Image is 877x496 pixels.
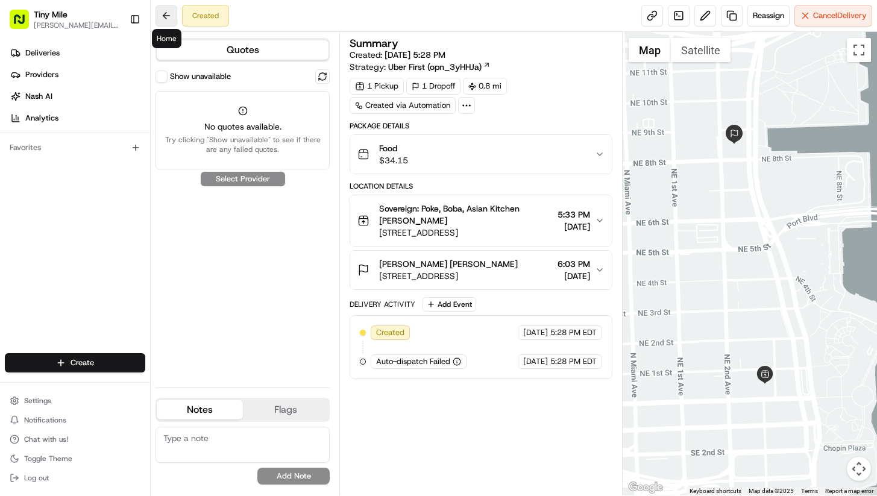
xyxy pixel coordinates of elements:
[523,356,548,367] span: [DATE]
[5,138,145,157] div: Favorites
[747,5,790,27] button: Reassign
[350,135,612,174] button: Food$34.15
[24,415,66,425] span: Notifications
[690,487,741,495] button: Keyboard shortcuts
[152,29,181,48] div: Home
[163,121,322,133] span: No quotes available.
[157,40,328,60] button: Quotes
[157,400,243,419] button: Notes
[120,299,146,308] span: Pylon
[350,300,415,309] div: Delivery Activity
[24,473,49,483] span: Log out
[12,115,34,137] img: 1736555255976-a54dd68f-1ca7-489b-9aae-adbdc363a1c4
[671,38,731,62] button: Show satellite imagery
[137,187,162,196] span: [DATE]
[187,154,219,169] button: See all
[558,258,590,270] span: 6:03 PM
[523,327,548,338] span: [DATE]
[107,219,131,229] span: [DATE]
[24,435,68,444] span: Chat with us!
[350,61,491,73] div: Strategy:
[794,5,872,27] button: CancelDelivery
[5,87,150,106] a: Nash AI
[25,48,60,58] span: Deliveries
[379,202,553,227] span: Sovereign: Poke, Boba, Asian Kitchen [PERSON_NAME]
[5,5,125,34] button: Tiny Mile[PERSON_NAME][EMAIL_ADDRESS]
[5,43,150,63] a: Deliveries
[388,61,491,73] a: Uber First (opn_3yHHJa)
[825,488,873,494] a: Report a map error
[388,61,482,73] span: Uber First (opn_3yHHJa)
[97,265,198,286] a: 💻API Documentation
[5,108,150,128] a: Analytics
[12,208,31,227] img: Denny Saunders
[376,356,450,367] span: Auto-dispatch Failed
[376,327,404,338] span: Created
[34,8,68,20] button: Tiny Mile
[7,265,97,286] a: 📗Knowledge Base
[558,270,590,282] span: [DATE]
[243,400,329,419] button: Flags
[25,91,52,102] span: Nash AI
[54,127,166,137] div: We're available if you need us!
[12,271,22,280] div: 📗
[5,353,145,372] button: Create
[379,154,408,166] span: $34.15
[100,219,104,229] span: •
[847,38,871,62] button: Toggle fullscreen view
[350,121,612,131] div: Package Details
[626,480,665,495] img: Google
[12,48,219,67] p: Welcome 👋
[379,258,518,270] span: [PERSON_NAME] [PERSON_NAME]
[163,135,322,154] span: Try clicking "Show unavailable" to see if there are any failed quotes.
[102,271,112,280] div: 💻
[813,10,867,21] span: Cancel Delivery
[749,488,794,494] span: Map data ©2025
[629,38,671,62] button: Show street map
[5,469,145,486] button: Log out
[12,12,36,36] img: Nash
[350,251,612,289] button: [PERSON_NAME] [PERSON_NAME][STREET_ADDRESS]6:03 PM[DATE]
[423,297,476,312] button: Add Event
[350,78,404,95] div: 1 Pickup
[5,450,145,467] button: Toggle Theme
[350,38,398,49] h3: Summary
[379,227,553,239] span: [STREET_ADDRESS]
[12,175,31,199] img: Wisdom Oko
[24,187,34,197] img: 1736555255976-a54dd68f-1ca7-489b-9aae-adbdc363a1c4
[350,181,612,191] div: Location Details
[847,457,871,481] button: Map camera controls
[12,157,81,166] div: Past conversations
[37,187,128,196] span: Wisdom [PERSON_NAME]
[24,454,72,463] span: Toggle Theme
[205,119,219,133] button: Start new chat
[131,187,135,196] span: •
[550,327,597,338] span: 5:28 PM EDT
[24,396,51,406] span: Settings
[37,219,98,229] span: [PERSON_NAME]
[379,142,408,154] span: Food
[558,209,590,221] span: 5:33 PM
[350,97,456,114] a: Created via Automation
[54,115,198,127] div: Start new chat
[25,69,58,80] span: Providers
[350,49,445,61] span: Created:
[71,357,94,368] span: Create
[5,412,145,429] button: Notifications
[5,392,145,409] button: Settings
[34,20,120,30] span: [PERSON_NAME][EMAIL_ADDRESS]
[463,78,507,95] div: 0.8 mi
[753,10,784,21] span: Reassign
[558,221,590,233] span: [DATE]
[5,431,145,448] button: Chat with us!
[31,78,199,90] input: Clear
[25,113,58,124] span: Analytics
[25,115,47,137] img: 8571987876998_91fb9ceb93ad5c398215_72.jpg
[801,488,818,494] a: Terms (opens in new tab)
[85,298,146,308] a: Powered byPylon
[626,480,665,495] a: Open this area in Google Maps (opens a new window)
[550,356,597,367] span: 5:28 PM EDT
[379,270,518,282] span: [STREET_ADDRESS]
